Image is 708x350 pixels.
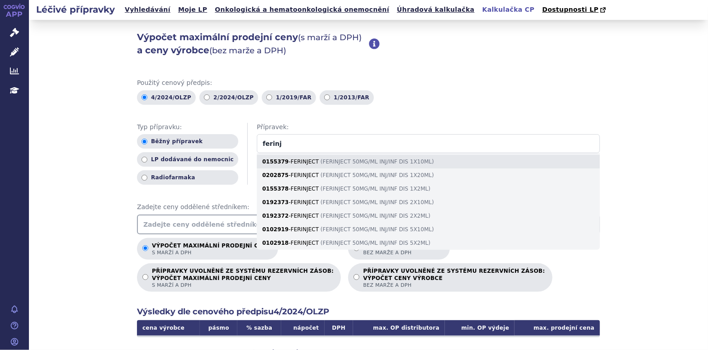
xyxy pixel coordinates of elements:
a: Dostupnosti LP [539,4,610,16]
label: 1/2013/FAR [320,90,374,105]
th: cena výrobce [137,320,200,336]
input: 4/2024/OLZP [142,94,147,100]
strong: VÝPOČET MAXIMÁLNÍ PRODEJNÍ CENY [152,275,334,282]
p: Výpočet maximální prodejní ceny [152,243,271,256]
input: 1/2013/FAR [324,94,330,100]
p: PŘÍPRAVKY UVOLNĚNÉ ZE SYSTÉMU REZERVNÍCH ZÁSOB: [363,268,545,289]
span: Použitý cenový předpis: [137,79,600,88]
span: s marží a DPH [152,282,334,289]
a: Onkologická a hematoonkologická onemocnění [212,4,392,16]
span: Dostupnosti LP [542,6,599,13]
th: DPH [325,320,354,336]
input: Běžný přípravek [142,139,147,145]
label: Radiofarmaka [137,170,238,185]
label: Běžný přípravek [137,134,238,149]
strong: VÝPOČET CENY VÝROBCE [363,275,545,282]
span: Přípravek: [257,123,600,132]
span: (s marží a DPH) [298,33,362,42]
th: nápočet [281,320,325,336]
input: 1/2019/FAR [266,94,272,100]
label: 2/2024/OLZP [199,90,258,105]
th: max. prodejní cena [514,320,600,336]
h2: Léčivé přípravky [29,3,122,16]
input: PŘÍPRAVKY UVOLNĚNÉ ZE SYSTÉMU REZERVNÍCH ZÁSOB:VÝPOČET CENY VÝROBCEbez marže a DPH [354,274,359,280]
label: 1/2019/FAR [262,90,316,105]
input: LP dodávané do nemocnic [142,157,147,163]
h2: Výpočet maximální prodejní ceny a ceny výrobce [137,31,369,57]
label: LP dodávané do nemocnic [137,152,238,167]
label: 4/2024/OLZP [137,90,196,105]
span: bez marže a DPH [363,282,545,289]
input: 2/2024/OLZP [204,94,210,100]
th: min. OP výdeje [445,320,514,336]
p: PŘÍPRAVKY UVOLNĚNÉ ZE SYSTÉMU REZERVNÍCH ZÁSOB: [152,268,334,289]
input: Zadejte ceny oddělené středníkem [137,215,600,234]
input: PŘÍPRAVKY UVOLNĚNÉ ZE SYSTÉMU REZERVNÍCH ZÁSOB:VÝPOČET MAXIMÁLNÍ PRODEJNÍ CENYs marží a DPH [142,274,148,280]
input: Radiofarmaka [142,175,147,181]
input: 0155379-FERINJECT (FERINJECT 50MG/ML INJ/INF DIS 1X10ML)0202875-FERINJECT (FERINJECT 50MG/ML INJ/... [257,134,600,153]
h2: Výsledky dle cenového předpisu 4/2024/OLZP [137,306,600,317]
th: pásmo [200,320,237,336]
a: Moje LP [175,4,210,16]
a: Kalkulačka CP [480,4,538,16]
span: (bez marže a DPH) [209,46,286,56]
span: s marží a DPH [152,249,271,256]
a: Úhradová kalkulačka [394,4,477,16]
span: Typ přípravku: [137,123,238,132]
a: Vyhledávání [122,4,173,16]
th: max. OP distributora [353,320,445,336]
input: Výpočet maximální prodejní cenys marží a DPH [142,245,148,251]
span: bez marže a DPH [363,249,443,256]
span: Zadejte ceny oddělené středníkem: [137,203,600,212]
th: % sazba [237,320,281,336]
